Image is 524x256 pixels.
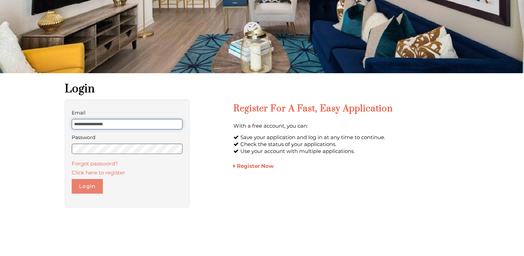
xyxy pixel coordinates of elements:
li: Use your account with multiple applications. [233,148,460,155]
h1: Login [65,82,460,96]
button: Login [72,179,103,194]
h2: Register for a Fast, Easy Application [233,103,460,114]
p: With a free account, you can: [233,121,460,130]
label: Password [72,133,183,142]
li: Save your application and log in at any time to continue. [233,134,460,141]
li: Check the status of your applications. [233,141,460,148]
input: password [72,144,183,154]
a: Register Now [233,163,274,169]
label: Email [72,108,183,117]
input: email [72,119,183,129]
a: Click here to register [72,169,125,176]
a: Forgot password? [72,160,118,167]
